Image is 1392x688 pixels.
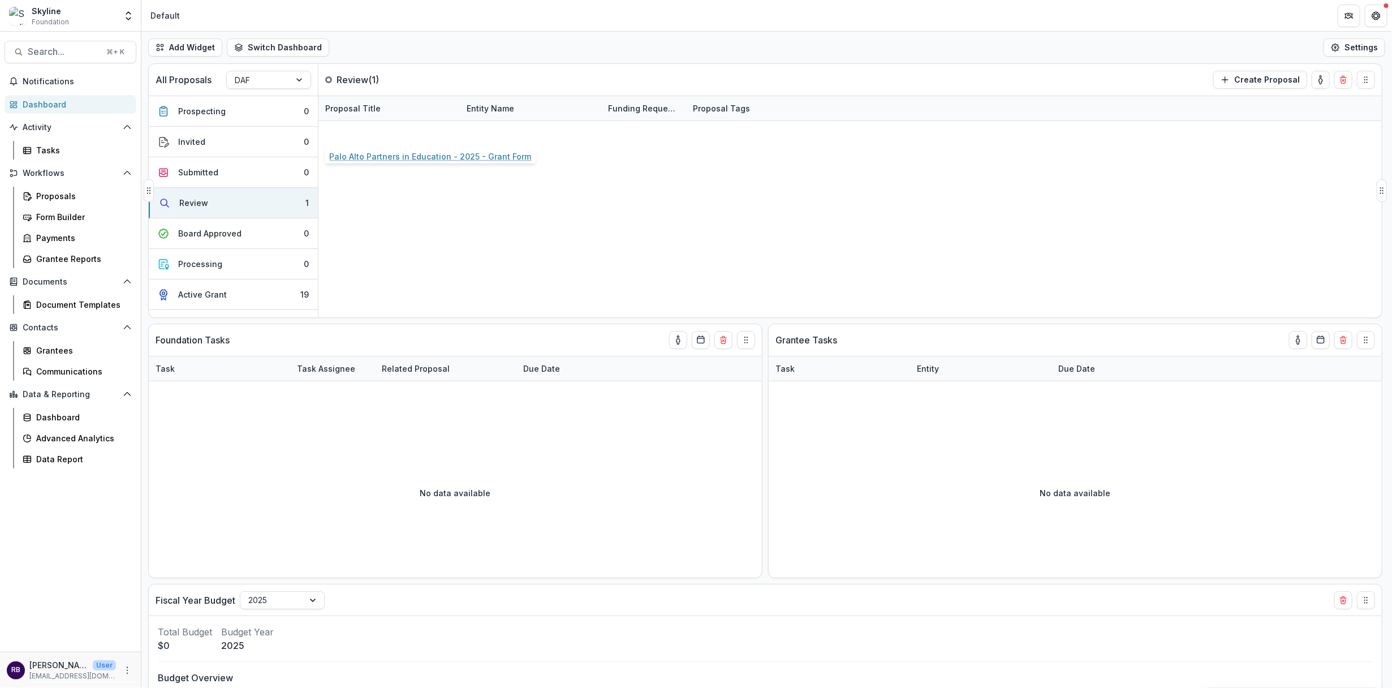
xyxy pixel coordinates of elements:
[1365,5,1387,27] button: Get Help
[290,356,375,381] div: Task Assignee
[18,250,136,268] a: Grantee Reports
[149,188,318,218] button: Review1
[460,96,601,121] div: Entity Name
[305,197,309,209] div: 1
[23,390,118,399] span: Data & Reporting
[775,333,837,347] p: Grantee Tasks
[36,144,127,156] div: Tasks
[1312,71,1330,89] button: toggle-assigned-to-me
[5,72,136,91] button: Notifications
[910,363,946,375] div: Entity
[18,408,136,427] a: Dashboard
[18,450,136,468] a: Data Report
[18,141,136,160] a: Tasks
[318,96,460,121] div: Proposal Title
[1289,331,1307,349] button: toggle-assigned-to-me
[686,96,828,121] div: Proposal Tags
[375,363,456,375] div: Related Proposal
[36,345,127,356] div: Grantees
[178,289,227,300] div: Active Grant
[149,279,318,310] button: Active Grant19
[158,625,212,639] p: Total Budget
[304,227,309,239] div: 0
[1357,591,1375,609] button: Drag
[104,46,127,58] div: ⌘ + K
[18,429,136,448] a: Advanced Analytics
[1377,179,1387,202] button: Drag
[686,102,757,114] div: Proposal Tags
[36,432,127,444] div: Advanced Analytics
[375,356,516,381] div: Related Proposal
[178,258,222,270] div: Processing
[36,453,127,465] div: Data Report
[290,363,362,375] div: Task Assignee
[304,166,309,178] div: 0
[304,136,309,148] div: 0
[18,362,136,381] a: Communications
[23,323,118,333] span: Contacts
[144,179,154,202] button: Drag
[149,249,318,279] button: Processing0
[221,639,274,652] p: 2025
[5,41,136,63] button: Search...
[18,229,136,247] a: Payments
[516,363,567,375] div: Due Date
[714,331,732,349] button: Delete card
[178,136,205,148] div: Invited
[149,218,318,249] button: Board Approved0
[337,73,379,87] p: Review ( 1 )
[36,232,127,244] div: Payments
[28,46,100,57] span: Search...
[148,38,222,57] button: Add Widget
[158,639,212,652] p: $0
[318,102,387,114] div: Proposal Title
[179,197,208,209] div: Review
[420,487,491,499] p: No data available
[29,659,88,671] p: [PERSON_NAME]
[156,73,212,87] p: All Proposals
[149,96,318,127] button: Prospecting0
[36,299,127,311] div: Document Templates
[18,295,136,314] a: Document Templates
[5,319,136,337] button: Open Contacts
[601,102,686,114] div: Funding Requested
[304,105,309,117] div: 0
[23,277,118,287] span: Documents
[178,227,242,239] div: Board Approved
[304,258,309,270] div: 0
[1051,356,1136,381] div: Due Date
[146,7,184,24] nav: breadcrumb
[1051,363,1102,375] div: Due Date
[300,289,309,300] div: 19
[36,253,127,265] div: Grantee Reports
[149,363,182,375] div: Task
[93,660,116,670] p: User
[1312,331,1330,349] button: Calendar
[11,666,20,674] div: Rose Brookhouse
[910,356,1051,381] div: Entity
[601,96,686,121] div: Funding Requested
[1213,71,1307,89] button: Create Proposal
[156,333,230,347] p: Foundation Tasks
[150,10,180,21] div: Default
[669,331,687,349] button: toggle-assigned-to-me
[1357,331,1375,349] button: Drag
[516,356,601,381] div: Due Date
[5,164,136,182] button: Open Workflows
[5,385,136,403] button: Open Data & Reporting
[1334,71,1352,89] button: Delete card
[23,169,118,178] span: Workflows
[149,127,318,157] button: Invited0
[460,102,521,114] div: Entity Name
[149,356,290,381] div: Task
[221,625,274,639] p: Budget Year
[23,123,118,132] span: Activity
[1357,71,1375,89] button: Drag
[29,671,116,681] p: [EMAIL_ADDRESS][DOMAIN_NAME]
